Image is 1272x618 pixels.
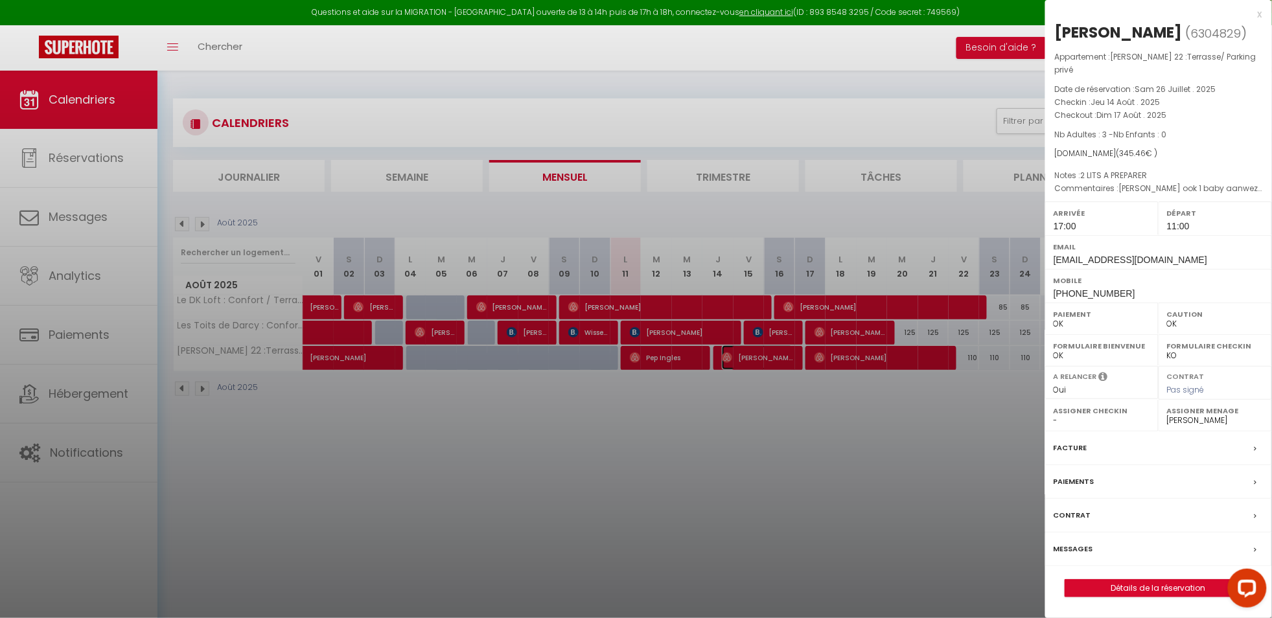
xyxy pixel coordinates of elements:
span: Pas signé [1167,384,1205,395]
label: Formulaire Checkin [1167,339,1264,352]
p: Checkin : [1055,96,1262,109]
label: Paiement [1054,308,1150,321]
div: [DOMAIN_NAME] [1055,148,1262,160]
label: Départ [1167,207,1264,220]
label: Formulaire Bienvenue [1054,339,1150,352]
div: x [1045,6,1262,22]
i: Sélectionner OUI si vous souhaiter envoyer les séquences de messages post-checkout [1099,371,1108,385]
span: ( ) [1186,24,1247,42]
div: [PERSON_NAME] [1055,22,1183,43]
span: [PHONE_NUMBER] [1054,288,1135,299]
a: Détails de la réservation [1065,580,1252,597]
p: Checkout : [1055,109,1262,122]
iframe: LiveChat chat widget [1218,564,1272,618]
label: Email [1054,240,1264,253]
span: ( € ) [1116,148,1158,159]
span: [PERSON_NAME] 22 :Terrasse/ Parking privé [1055,51,1256,75]
label: Assigner Checkin [1054,404,1150,417]
p: Appartement : [1055,51,1262,76]
label: A relancer [1054,371,1097,382]
span: Jeu 14 Août . 2025 [1091,97,1161,108]
span: Nb Adultes : 3 - [1055,129,1167,140]
span: [EMAIL_ADDRESS][DOMAIN_NAME] [1054,255,1207,265]
label: Assigner Menage [1167,404,1264,417]
label: Facture [1054,441,1087,455]
span: Sam 26 Juillet . 2025 [1135,84,1216,95]
label: Caution [1167,308,1264,321]
span: Dim 17 Août . 2025 [1097,109,1167,120]
span: 345.46 [1120,148,1146,159]
span: Nb Enfants : 0 [1114,129,1167,140]
button: Détails de la réservation [1065,579,1253,597]
p: Date de réservation : [1055,83,1262,96]
label: Mobile [1054,274,1264,287]
label: Messages [1054,542,1093,556]
label: Paiements [1054,475,1094,488]
span: 6304829 [1191,25,1242,41]
label: Arrivée [1054,207,1150,220]
span: 2 LITS A PREPARER [1081,170,1148,181]
span: 17:00 [1054,221,1076,231]
p: Notes : [1055,169,1262,182]
p: Commentaires : [1055,182,1262,195]
span: 11:00 [1167,221,1190,231]
label: Contrat [1054,509,1091,522]
label: Contrat [1167,371,1205,380]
